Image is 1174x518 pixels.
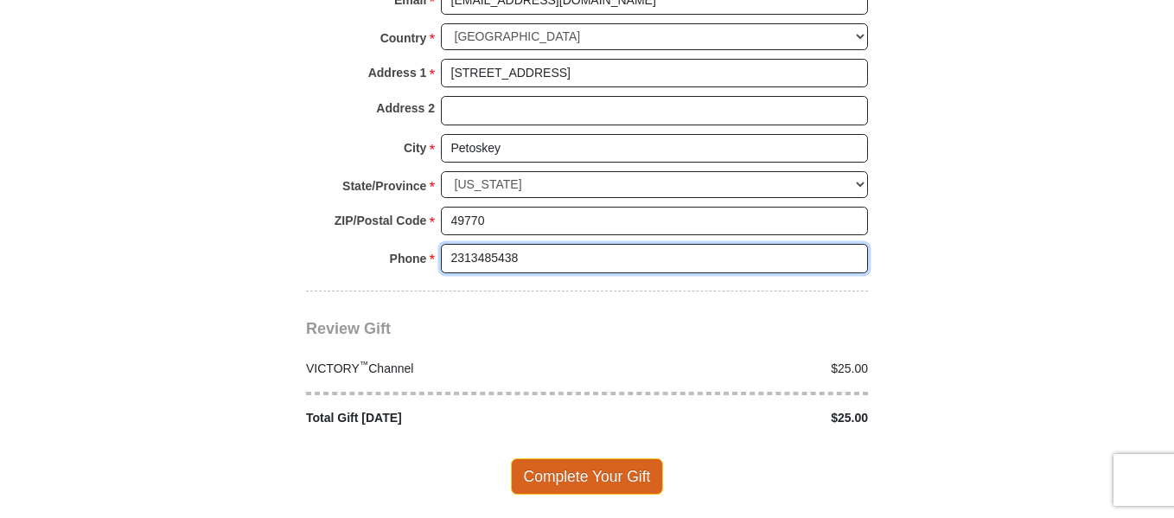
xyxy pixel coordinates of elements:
[404,136,426,160] strong: City
[376,96,435,120] strong: Address 2
[511,458,664,495] span: Complete Your Gift
[342,174,426,198] strong: State/Province
[587,360,877,378] div: $25.00
[306,320,391,337] span: Review Gift
[368,61,427,85] strong: Address 1
[390,246,427,271] strong: Phone
[335,208,427,233] strong: ZIP/Postal Code
[360,359,369,369] sup: ™
[380,26,427,50] strong: Country
[587,409,877,427] div: $25.00
[297,360,588,378] div: VICTORY Channel
[297,409,588,427] div: Total Gift [DATE]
